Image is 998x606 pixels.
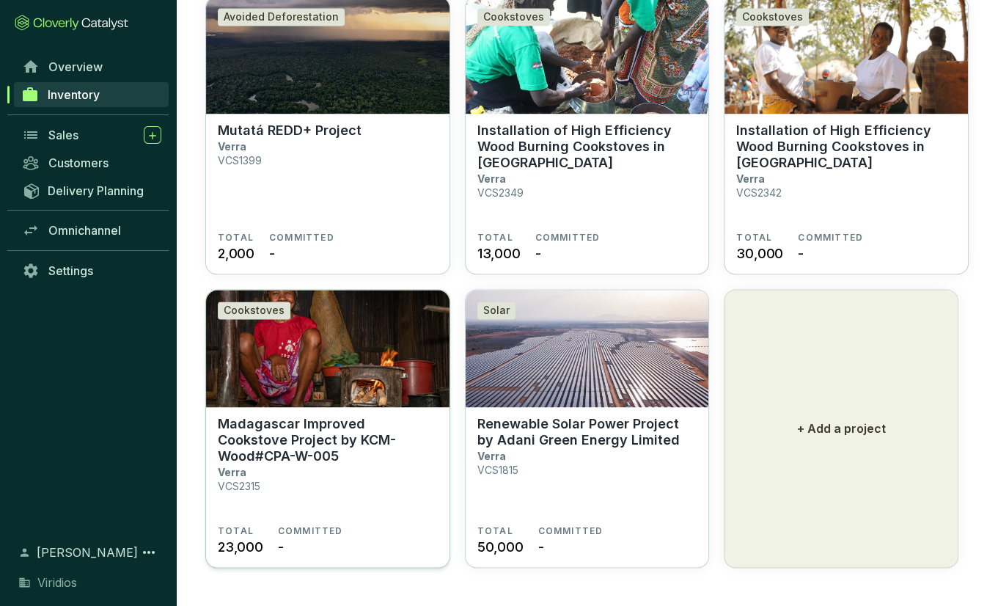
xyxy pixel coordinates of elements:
[48,223,121,238] span: Omnichannel
[736,172,765,185] p: Verra
[37,544,138,561] span: [PERSON_NAME]
[477,450,506,462] p: Verra
[48,263,93,278] span: Settings
[37,574,77,591] span: Viridios
[477,525,513,537] span: TOTAL
[477,537,524,557] span: 50,000
[15,123,169,147] a: Sales
[48,183,144,198] span: Delivery Planning
[477,8,550,26] div: Cookstoves
[537,525,603,537] span: COMMITTED
[537,537,543,557] span: -
[218,537,263,557] span: 23,000
[477,232,513,244] span: TOTAL
[736,123,956,171] p: Installation of High Efficiency Wood Burning Cookstoves in [GEOGRAPHIC_DATA]
[15,54,169,79] a: Overview
[205,289,450,568] a: Madagascar Improved Cookstove Project by KCM-Wood#CPA-W-005CookstovesMadagascar Improved Cookstov...
[736,232,772,244] span: TOTAL
[218,466,246,478] p: Verra
[477,244,521,263] span: 13,000
[218,480,260,492] p: VCS2315
[466,290,709,407] img: Renewable Solar Power Project by Adani Green Energy Limited
[218,140,246,153] p: Verra
[797,420,886,437] p: + Add a project
[477,416,697,448] p: Renewable Solar Power Project by Adani Green Energy Limited
[465,289,710,568] a: Renewable Solar Power Project by Adani Green Energy LimitedSolarRenewable Solar Power Project by ...
[477,172,506,185] p: Verra
[798,232,863,244] span: COMMITTED
[48,128,78,142] span: Sales
[218,232,254,244] span: TOTAL
[15,150,169,175] a: Customers
[15,178,169,202] a: Delivery Planning
[206,290,450,407] img: Madagascar Improved Cookstove Project by KCM-Wood#CPA-W-005
[218,8,345,26] div: Avoided Deforestation
[736,186,782,199] p: VCS2342
[724,289,958,568] button: + Add a project
[798,244,804,263] span: -
[477,302,515,319] div: Solar
[48,87,100,102] span: Inventory
[278,537,284,557] span: -
[477,186,524,199] p: VCS2349
[269,232,334,244] span: COMMITTED
[218,416,438,464] p: Madagascar Improved Cookstove Project by KCM-Wood#CPA-W-005
[736,244,783,263] span: 30,000
[269,244,275,263] span: -
[736,8,809,26] div: Cookstoves
[218,525,254,537] span: TOTAL
[15,218,169,243] a: Omnichannel
[477,123,697,171] p: Installation of High Efficiency Wood Burning Cookstoves in [GEOGRAPHIC_DATA]
[218,123,362,139] p: Mutatá REDD+ Project
[15,258,169,283] a: Settings
[218,244,254,263] span: 2,000
[218,302,290,319] div: Cookstoves
[48,59,103,74] span: Overview
[48,156,109,170] span: Customers
[218,154,262,167] p: VCS1399
[535,232,600,244] span: COMMITTED
[278,525,343,537] span: COMMITTED
[14,82,169,107] a: Inventory
[535,244,540,263] span: -
[477,464,518,476] p: VCS1815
